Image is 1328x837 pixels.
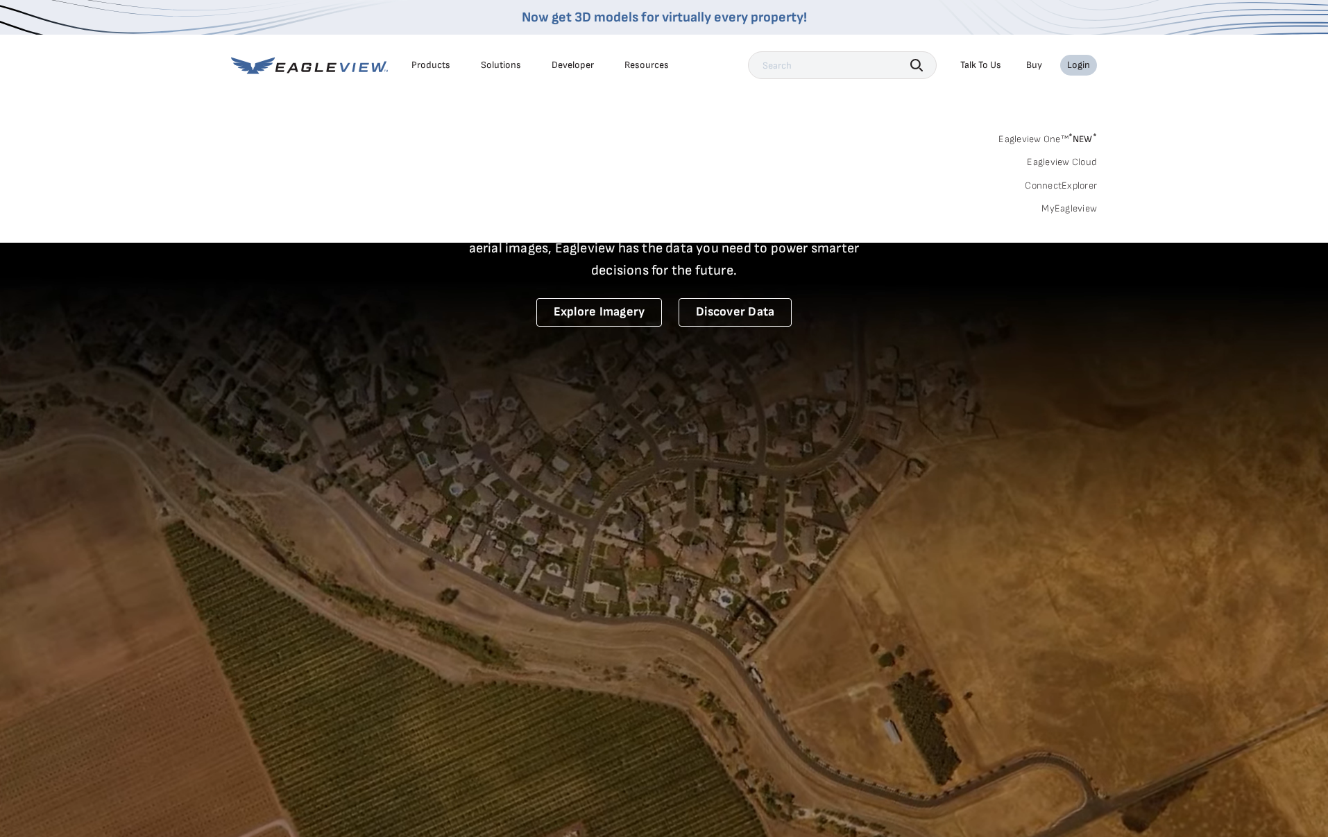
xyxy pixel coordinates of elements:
a: ConnectExplorer [1025,180,1097,192]
div: Login [1067,59,1090,71]
div: Solutions [481,59,521,71]
a: Buy [1026,59,1042,71]
a: Discover Data [679,298,792,327]
a: Explore Imagery [536,298,663,327]
div: Products [411,59,450,71]
a: Developer [552,59,594,71]
a: Eagleview Cloud [1027,156,1097,169]
input: Search [748,51,937,79]
a: Eagleview One™*NEW* [998,129,1097,145]
span: NEW [1069,133,1097,145]
p: A new era starts here. Built on more than 3.5 billion high-resolution aerial images, Eagleview ha... [452,215,876,282]
a: Now get 3D models for virtually every property! [522,9,807,26]
div: Talk To Us [960,59,1001,71]
a: MyEagleview [1041,202,1097,215]
div: Resources [624,59,669,71]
